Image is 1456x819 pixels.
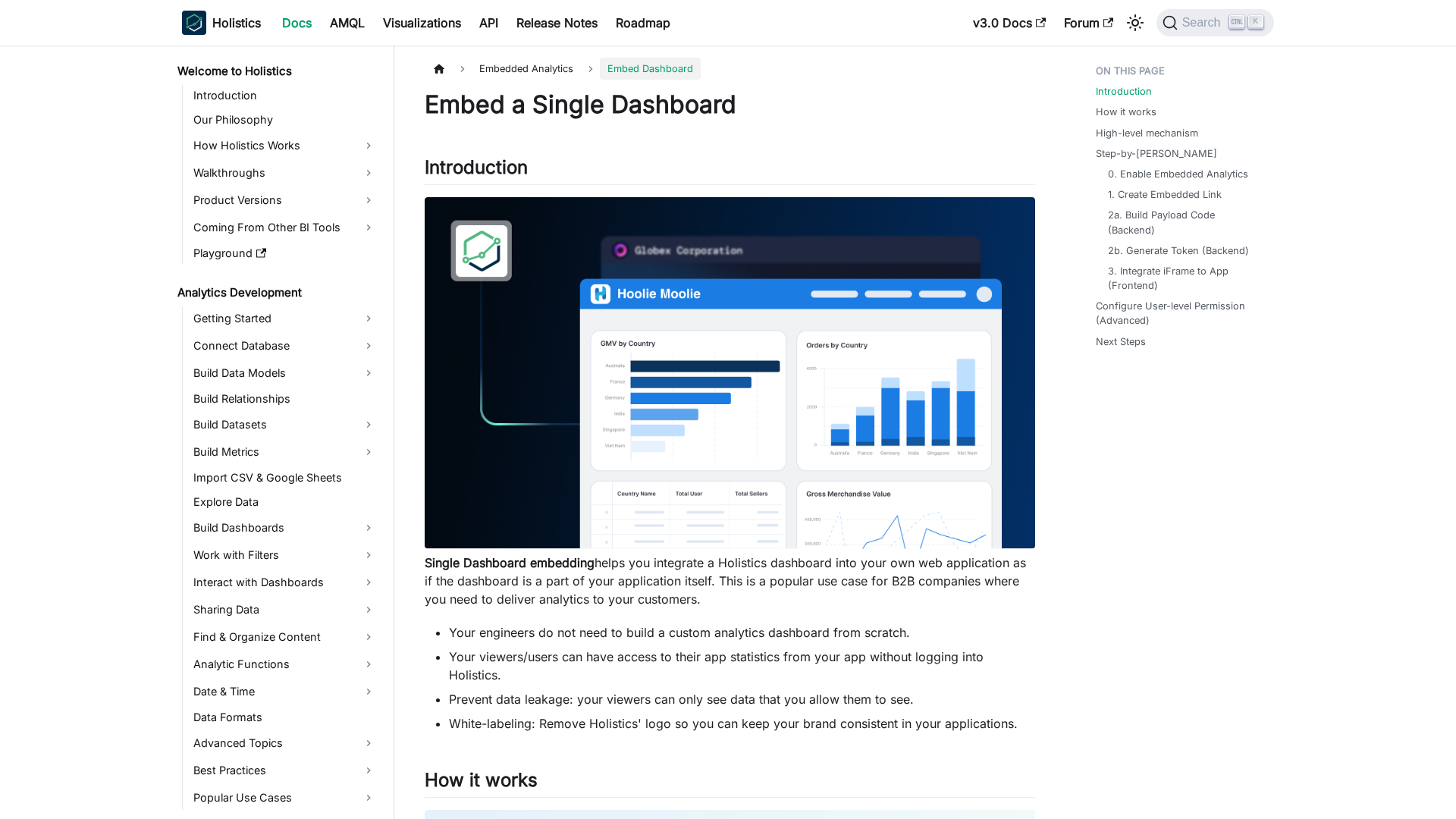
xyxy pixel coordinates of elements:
a: 1. Create Embedded Link [1108,187,1222,202]
a: Introduction [189,85,381,106]
a: Home page [425,58,453,80]
a: Coming From Other BI Tools [189,215,381,240]
a: Visualizations [374,11,470,35]
span: Embedded Analytics [472,58,581,80]
button: Switch between dark and light mode (currently light mode) [1123,11,1147,35]
a: Roadmap [607,11,679,35]
a: Step-by-[PERSON_NAME] [1096,146,1217,161]
a: Release Notes [507,11,607,35]
a: Interact with Dashboards [189,570,381,595]
span: Search [1178,16,1230,30]
kbd: K [1248,15,1263,29]
a: v3.0 Docs [964,11,1055,35]
a: Best Practices [189,758,381,783]
a: Explore Data [189,491,381,513]
a: 2a. Build Payload Code (Backend) [1108,208,1259,237]
a: Getting Started [189,306,381,331]
a: AMQL [321,11,374,35]
a: Work with Filters [189,543,381,567]
a: How it works [1096,105,1156,119]
a: Analytics Development [173,282,381,303]
a: Advanced Topics [189,731,381,755]
li: Your viewers/users can have access to their app statistics from your app without logging into Hol... [449,648,1035,684]
a: API [470,11,507,35]
a: 2b. Generate Token (Backend) [1108,243,1249,258]
a: Find & Organize Content [189,625,381,649]
p: helps you integrate a Holistics dashboard into your own web application as if the dashboard is a ... [425,554,1035,608]
a: Build Data Models [189,361,381,385]
a: 0. Enable Embedded Analytics [1108,167,1248,181]
a: Next Steps [1096,334,1146,349]
a: Docs [273,11,321,35]
a: Import CSV & Google Sheets [189,467,381,488]
a: Introduction [1096,84,1152,99]
nav: Breadcrumbs [425,58,1035,80]
h1: Embed a Single Dashboard [425,89,1035,120]
a: 3. Integrate iFrame to App (Frontend) [1108,264,1259,293]
a: Product Versions [189,188,381,212]
a: Walkthroughs [189,161,381,185]
a: Analytic Functions [189,652,381,676]
span: Embed Dashboard [600,58,701,80]
a: Forum [1055,11,1122,35]
a: Build Datasets [189,413,381,437]
h2: Introduction [425,156,1035,185]
a: Data Formats [189,707,381,728]
strong: Single Dashboard embedding [425,555,595,570]
b: Holistics [212,14,261,32]
a: Connect Database [189,334,381,358]
button: Search (Ctrl+K) [1156,9,1274,36]
a: Sharing Data [189,598,381,622]
a: HolisticsHolistics [182,11,261,35]
nav: Docs sidebar [167,45,394,819]
a: Our Philosophy [189,109,381,130]
a: Popular Use Cases [189,786,381,810]
a: Build Metrics [189,440,381,464]
li: Prevent data leakage: your viewers can only see data that you allow them to see. [449,690,1035,708]
li: White-labeling: Remove Holistics' logo so you can keep your brand consistent in your applications. [449,714,1035,733]
img: Embedded Dashboard [425,197,1035,549]
a: Build Dashboards [189,516,381,540]
a: How Holistics Works [189,133,381,158]
li: Your engineers do not need to build a custom analytics dashboard from scratch. [449,623,1035,642]
a: Date & Time [189,679,381,704]
img: Holistics [182,11,206,35]
h2: How it works [425,769,1035,798]
a: Playground [189,243,381,264]
a: Welcome to Holistics [173,61,381,82]
a: High-level mechanism [1096,126,1198,140]
a: Build Relationships [189,388,381,409]
a: Configure User-level Permission (Advanced) [1096,299,1265,328]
